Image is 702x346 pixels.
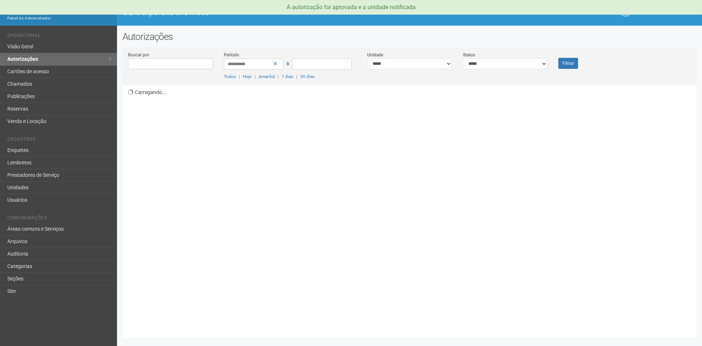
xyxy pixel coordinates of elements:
[239,74,240,79] span: |
[254,74,256,79] span: |
[278,74,279,79] span: |
[7,33,112,41] li: Operacional
[258,74,275,79] a: Amanhã
[286,60,289,66] span: a
[224,74,236,79] a: Todos
[463,52,475,58] label: Status
[224,52,239,58] label: Período
[122,31,697,42] h2: Autorizações
[7,137,112,144] li: Cadastros
[243,74,252,79] a: Hoje
[282,74,293,79] a: 7 dias
[128,52,149,58] label: Buscar por
[558,58,578,69] button: Filtrar
[300,74,314,79] a: 30 dias
[7,15,112,22] div: Painel do Administrador
[7,215,112,223] li: Configurações
[367,52,383,58] label: Unidade
[122,7,404,17] h1: O2 Corporate & Offices
[128,85,697,332] div: Carregando...
[296,74,297,79] span: |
